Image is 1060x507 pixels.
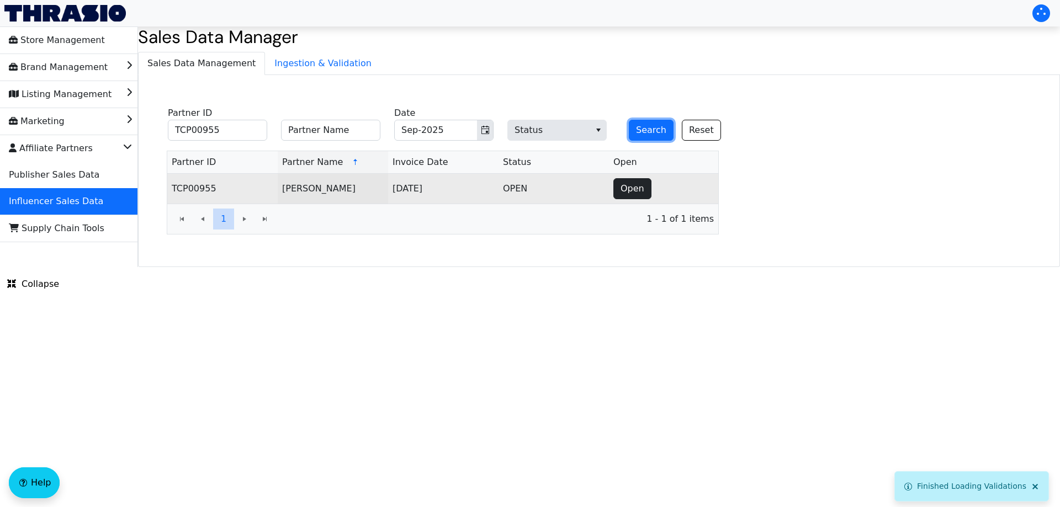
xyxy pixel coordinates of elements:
span: Status [507,120,607,141]
td: [PERSON_NAME] [278,174,388,204]
label: Partner ID [168,106,212,120]
input: Sep-2025 [395,120,463,140]
img: Thrasio Logo [4,5,126,22]
span: Listing Management [9,86,112,103]
span: Status [503,156,531,169]
span: Close [1031,482,1040,491]
td: TCP00955 [167,174,278,204]
span: Supply Chain Tools [9,220,104,237]
span: Open [613,156,637,169]
span: Help [31,476,51,489]
span: Partner ID [172,156,216,169]
span: Collapse [7,277,59,291]
button: Help floatingactionbutton [9,467,60,498]
button: Toggle calendar [477,120,493,140]
span: Finished Loading Validations [917,482,1026,490]
button: select [590,120,606,140]
button: Open [613,178,651,199]
h2: Sales Data Manager [138,26,1060,47]
button: Search [629,120,674,141]
span: Ingestion & Validation [266,52,380,74]
span: 1 - 1 of 1 items [284,212,714,226]
td: OPEN [499,174,609,204]
span: Partner Name [282,156,343,169]
div: Page 1 of 1 [167,204,718,234]
span: Influencer Sales Data [9,193,103,210]
span: Brand Management [9,58,108,76]
button: Reset [682,120,721,141]
span: 1 [221,212,226,226]
span: Marketing [9,113,65,130]
span: Publisher Sales Data [9,166,99,184]
span: Store Management [9,31,105,49]
label: Date [394,106,415,120]
span: Invoice Date [393,156,448,169]
span: Open [621,182,644,195]
td: [DATE] [388,174,499,204]
button: Page 1 [213,209,234,230]
span: Sales Data Management [139,52,264,74]
span: Affiliate Partners [9,140,93,157]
